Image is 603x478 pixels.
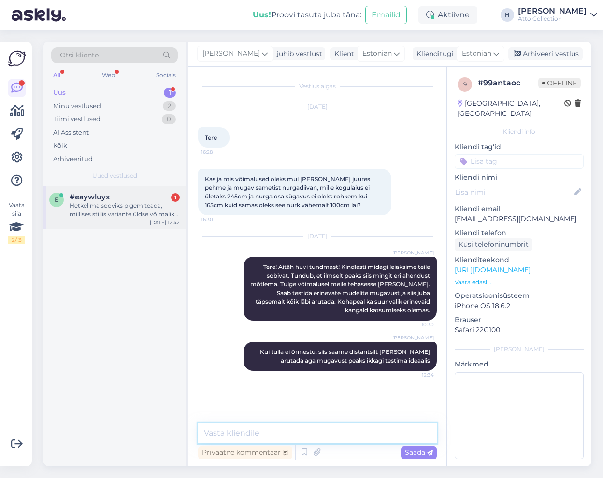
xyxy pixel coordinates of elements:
div: Arhiveeritud [53,155,93,164]
div: Uus [53,88,66,98]
div: [DATE] [198,102,437,111]
p: iPhone OS 18.6.2 [455,301,584,311]
p: Märkmed [455,359,584,369]
div: Hetkel ma sooviks pigem teada, millises stiilis variante üldse võimalik mulle kohandada oleks nin... [70,201,180,219]
span: Uued vestlused [92,171,137,180]
div: Web [100,69,117,82]
span: Otsi kliente [60,50,99,60]
input: Lisa tag [455,154,584,169]
div: Küsi telefoninumbrit [455,238,532,251]
span: 12:34 [398,371,434,379]
p: Kliendi email [455,204,584,214]
p: Kliendi nimi [455,172,584,183]
span: Tere! Aitäh huvi tundmast! Kindlasti midagi leiaksime teile sobivat. Tundub, et ilmselt peaks sii... [250,263,431,314]
div: Aktiivne [418,6,477,24]
b: Uus! [253,10,271,19]
div: Privaatne kommentaar [198,446,292,459]
span: e [55,196,58,203]
span: Kas ja mis võimalused oleks mul [PERSON_NAME] juures pehme ja mugav sametist nurgadiivan, mille k... [205,175,372,209]
span: 9 [463,81,467,88]
span: 16:28 [201,148,237,155]
div: H [501,8,514,22]
div: Klienditugi [413,49,454,59]
div: [GEOGRAPHIC_DATA], [GEOGRAPHIC_DATA] [458,98,564,119]
p: Brauser [455,315,584,325]
a: [PERSON_NAME]Atto Collection [518,7,597,23]
span: 10:30 [398,321,434,328]
div: 1 [164,88,176,98]
button: Emailid [365,6,407,24]
div: [PERSON_NAME] [518,7,587,15]
span: 16:30 [201,216,237,223]
a: [URL][DOMAIN_NAME] [455,266,531,274]
p: Kliendi tag'id [455,142,584,152]
div: [DATE] 12:42 [150,219,180,226]
span: Tere [205,134,217,141]
div: 2 [163,101,176,111]
div: Socials [154,69,178,82]
div: Minu vestlused [53,101,101,111]
div: All [51,69,62,82]
span: Saada [405,448,433,457]
span: [PERSON_NAME] [392,334,434,341]
img: Askly Logo [8,49,26,68]
span: Estonian [462,48,491,59]
div: AI Assistent [53,128,89,138]
div: Atto Collection [518,15,587,23]
span: Offline [538,78,581,88]
div: # 99antaoc [478,77,538,89]
div: [PERSON_NAME] [455,345,584,353]
p: [EMAIL_ADDRESS][DOMAIN_NAME] [455,214,584,224]
div: juhib vestlust [273,49,322,59]
div: 1 [171,193,180,202]
div: 2 / 3 [8,236,25,244]
div: Vaata siia [8,201,25,244]
div: Kliendi info [455,127,584,136]
input: Lisa nimi [455,187,573,197]
p: Kliendi telefon [455,228,584,238]
div: [DATE] [198,232,437,240]
div: Arhiveeri vestlus [508,47,583,60]
div: Proovi tasuta juba täna: [253,9,361,21]
span: [PERSON_NAME] [202,48,260,59]
p: Safari 22G100 [455,325,584,335]
span: #eaywluyx [70,193,110,201]
p: Operatsioonisüsteem [455,291,584,301]
span: [PERSON_NAME] [392,249,434,256]
div: Klient [330,49,354,59]
span: Kui tulla ei õnnestu, siis saame distantsilt [PERSON_NAME] arutada aga mugavust peaks ikkagi test... [260,348,431,364]
div: Vestlus algas [198,82,437,91]
div: Tiimi vestlused [53,114,100,124]
p: Klienditeekond [455,255,584,265]
span: Estonian [362,48,392,59]
div: 0 [162,114,176,124]
p: Vaata edasi ... [455,278,584,287]
div: Kõik [53,141,67,151]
